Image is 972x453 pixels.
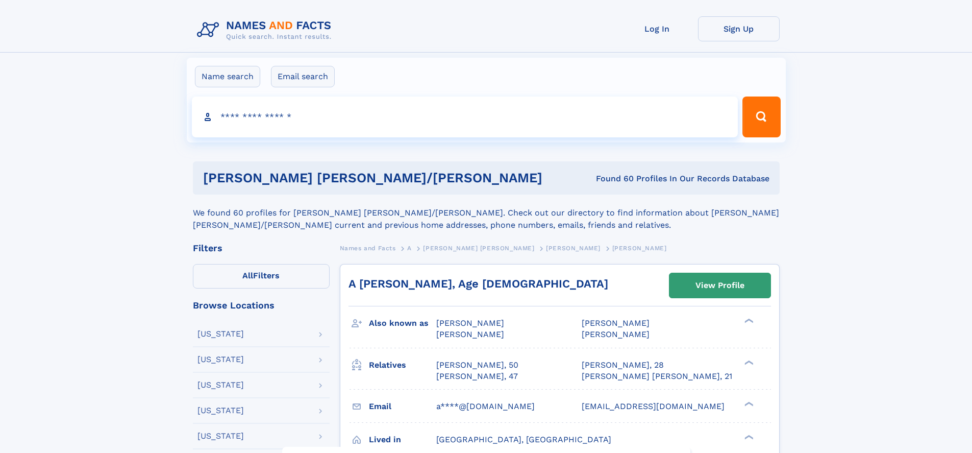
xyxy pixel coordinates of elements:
h3: Also known as [369,315,436,332]
label: Email search [271,66,335,87]
button: Search Button [742,97,780,137]
a: [PERSON_NAME] [PERSON_NAME] [423,242,534,254]
div: [US_STATE] [197,381,244,389]
a: [PERSON_NAME] [PERSON_NAME], 21 [582,371,732,382]
h3: Lived in [369,431,436,448]
h3: Relatives [369,356,436,374]
span: [GEOGRAPHIC_DATA], [GEOGRAPHIC_DATA] [436,435,611,444]
span: All [242,271,253,280]
div: [US_STATE] [197,432,244,440]
label: Filters [193,264,330,289]
div: Filters [193,244,330,253]
label: Name search [195,66,260,87]
h1: [PERSON_NAME] [PERSON_NAME]/[PERSON_NAME] [203,172,569,184]
a: A [407,242,412,254]
div: ❯ [742,434,754,440]
img: Logo Names and Facts [193,16,340,44]
div: ❯ [742,318,754,324]
div: Browse Locations [193,301,330,310]
span: [PERSON_NAME] [546,245,601,252]
span: [PERSON_NAME] [PERSON_NAME] [423,245,534,252]
span: [PERSON_NAME] [612,245,667,252]
a: Names and Facts [340,242,396,254]
div: Found 60 Profiles In Our Records Database [569,173,769,184]
span: [PERSON_NAME] [582,318,650,328]
div: ❯ [742,359,754,366]
div: [US_STATE] [197,330,244,338]
a: [PERSON_NAME], 28 [582,360,664,371]
a: [PERSON_NAME] [546,242,601,254]
a: Sign Up [698,16,780,41]
a: [PERSON_NAME], 50 [436,360,518,371]
a: A [PERSON_NAME], Age [DEMOGRAPHIC_DATA] [348,277,608,290]
h3: Email [369,398,436,415]
div: [US_STATE] [197,407,244,415]
div: ❯ [742,400,754,407]
a: Log In [616,16,698,41]
span: A [407,245,412,252]
span: [PERSON_NAME] [436,318,504,328]
span: [EMAIL_ADDRESS][DOMAIN_NAME] [582,401,725,411]
div: View Profile [695,274,744,297]
div: [US_STATE] [197,355,244,364]
a: [PERSON_NAME], 47 [436,371,518,382]
a: View Profile [669,273,770,298]
div: We found 60 profiles for [PERSON_NAME] [PERSON_NAME]/[PERSON_NAME]. Check out our directory to fi... [193,195,780,231]
input: search input [192,97,738,137]
span: [PERSON_NAME] [582,329,650,339]
span: [PERSON_NAME] [436,329,504,339]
